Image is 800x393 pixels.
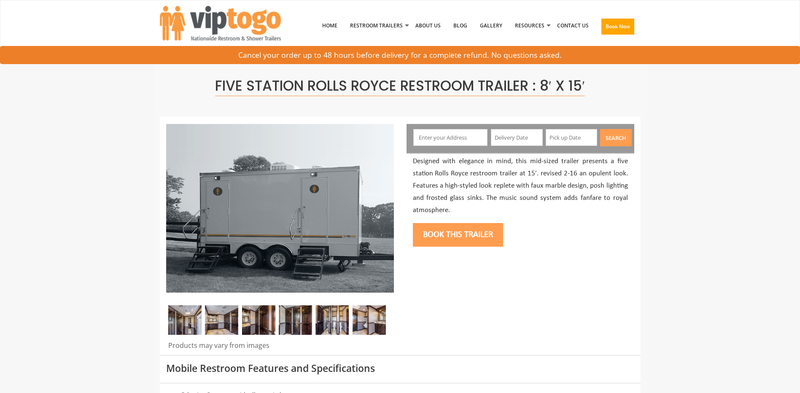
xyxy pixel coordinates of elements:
[160,6,281,40] img: VIPTOGO
[353,305,386,335] img: Restroom Trailer
[205,305,238,335] img: Restroom trailer rental
[413,129,488,146] input: Enter your Address
[546,129,598,146] input: Pick up Date
[447,4,474,48] a: Blog
[242,305,275,335] img: Restroom Trailer
[316,4,344,48] a: Home
[509,4,551,48] a: Resources
[413,223,503,247] button: Book this trailer
[409,4,447,48] a: About Us
[166,341,394,355] div: Products may vary from images
[601,19,634,35] button: Book Now
[413,156,628,217] p: Designed with elegance in mind, this mid-sized trailer presents a five station Rolls Royce restro...
[344,4,409,48] a: Restroom Trailers
[166,363,634,374] h3: Mobile Restroom Features and Specifications
[279,305,312,335] img: Restroom Trailer
[215,76,585,96] span: Five Station Rolls Royce Restroom Trailer : 8′ x 15′
[551,4,595,48] a: Contact Us
[595,4,641,53] a: Book Now
[491,129,543,146] input: Delivery Date
[474,4,509,48] a: Gallery
[600,129,632,146] button: Search
[168,305,202,335] img: Restroom Trailer
[166,124,394,293] img: Full view of five station restroom trailer with two separate doors for men and women
[315,305,349,335] img: Restroom Trailer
